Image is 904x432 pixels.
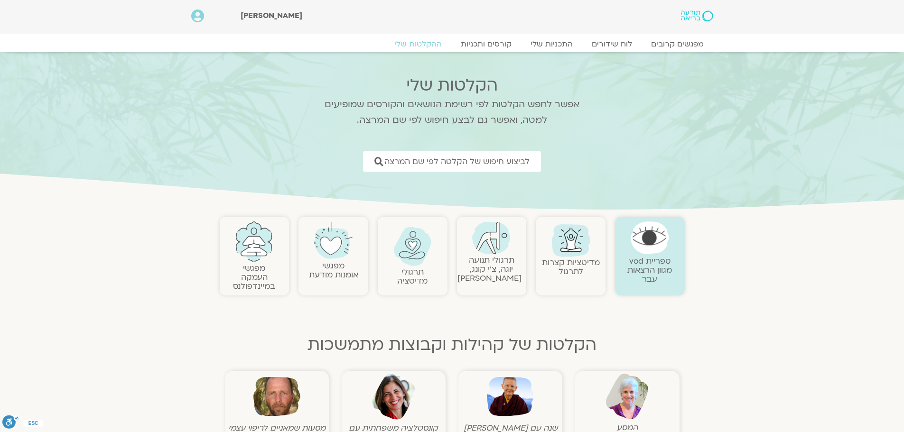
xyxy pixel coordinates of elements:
[312,76,592,95] h2: הקלטות שלי
[363,151,541,172] a: לביצוע חיפוש של הקלטה לפי שם המרצה
[220,335,685,354] h2: הקלטות של קהילות וקבוצות מתמשכות
[309,260,358,280] a: מפגשיאומנות מודעת
[397,267,428,286] a: תרגולימדיטציה
[582,39,642,49] a: לוח שידורים
[191,39,713,49] nav: Menu
[642,39,713,49] a: מפגשים קרובים
[521,39,582,49] a: התכניות שלי
[457,255,522,284] a: תרגולי תנועהיוגה, צ׳י קונג, [PERSON_NAME]
[385,39,451,49] a: ההקלטות שלי
[627,256,672,285] a: ספריית vodמגוון הרצאות עבר
[542,257,600,277] a: מדיטציות קצרות לתרגול
[384,157,530,166] span: לביצוע חיפוש של הקלטה לפי שם המרצה
[451,39,521,49] a: קורסים ותכניות
[241,10,302,21] span: [PERSON_NAME]
[233,263,275,292] a: מפגשיהעמקה במיינדפולנס
[312,97,592,128] p: אפשר לחפש הקלטות לפי רשימת הנושאים והקורסים שמופיעים למטה, ואפשר גם לבצע חיפוש לפי שם המרצה.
